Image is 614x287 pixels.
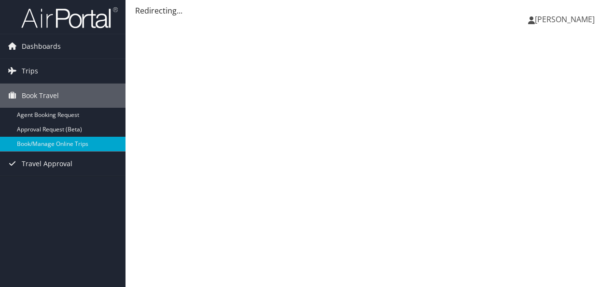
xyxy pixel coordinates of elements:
span: Book Travel [22,84,59,108]
div: Redirecting... [135,5,604,16]
a: [PERSON_NAME] [528,5,604,34]
span: Dashboards [22,34,61,58]
img: airportal-logo.png [21,6,118,29]
span: Travel Approval [22,152,72,176]
span: Trips [22,59,38,83]
span: [PERSON_NAME] [535,14,595,25]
